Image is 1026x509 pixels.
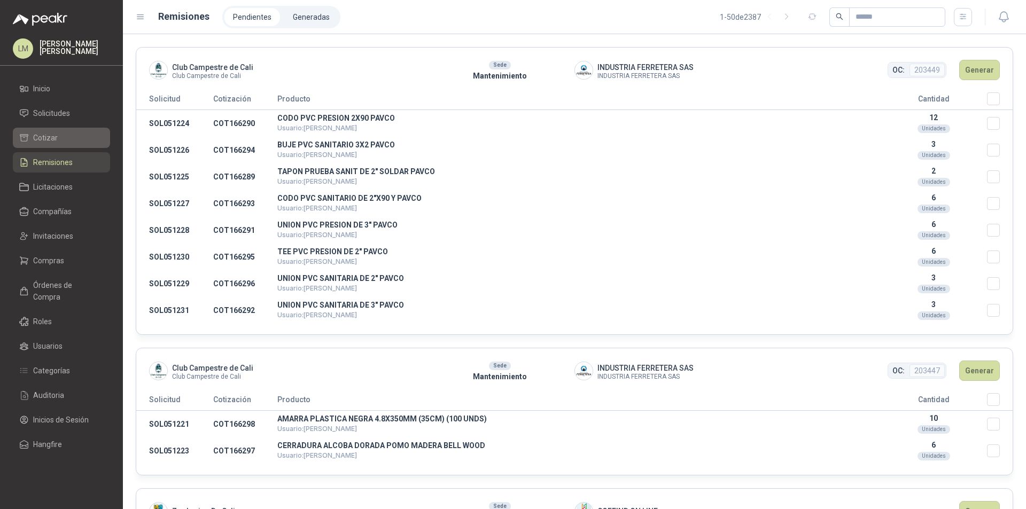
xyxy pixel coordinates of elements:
[277,275,880,282] p: UNION PVC SANITARIA DE 2" PAVCO
[277,221,880,229] p: UNION PVC PRESION DE 3" PAVCO
[213,411,277,438] td: COT166298
[277,141,880,148] p: BUJE PVC SANITARIO 3X2 PAVCO
[597,362,694,374] span: INDUSTRIA FERRETERA SAS
[918,124,950,133] div: Unidades
[213,137,277,163] td: COT166294
[892,64,905,76] span: OC:
[33,206,72,217] span: Compañías
[284,8,338,26] a: Generadas
[33,316,52,327] span: Roles
[13,311,110,332] a: Roles
[150,362,167,380] img: Company Logo
[987,270,1013,297] td: Seleccionar/deseleccionar
[277,177,357,185] span: Usuario: [PERSON_NAME]
[136,244,213,270] td: SOL051230
[277,194,880,202] p: CODO PVC SANITARIO DE 2"X90 Y PAVCO
[918,231,950,240] div: Unidades
[575,362,593,380] img: Company Logo
[880,167,987,175] p: 2
[136,270,213,297] td: SOL051229
[213,393,277,411] th: Cotización
[880,220,987,229] p: 6
[40,40,110,55] p: [PERSON_NAME] [PERSON_NAME]
[987,190,1013,217] td: Seleccionar/deseleccionar
[987,92,1013,110] th: Seleccionar/deseleccionar
[213,244,277,270] td: COT166295
[597,374,694,380] span: INDUSTRIA FERRETERA SAS
[13,410,110,430] a: Inicios de Sesión
[918,425,950,434] div: Unidades
[277,92,880,110] th: Producto
[910,364,945,377] span: 203447
[575,61,593,79] img: Company Logo
[277,425,357,433] span: Usuario: [PERSON_NAME]
[13,361,110,381] a: Categorías
[13,434,110,455] a: Hangfire
[33,107,70,119] span: Solicitudes
[172,374,253,380] span: Club Campestre de Cali
[13,250,110,271] a: Compras
[13,38,33,59] div: LM
[13,385,110,405] a: Auditoria
[277,114,880,122] p: CODO PVC PRESION 2X90 PAVCO
[33,255,64,267] span: Compras
[33,132,58,144] span: Cotizar
[277,151,357,159] span: Usuario: [PERSON_NAME]
[33,414,89,426] span: Inicios de Sesión
[880,193,987,202] p: 6
[13,13,67,26] img: Logo peakr
[277,168,880,175] p: TAPON PRUEBA SANIT DE 2" SOLDAR PAVCO
[892,365,905,377] span: OC:
[33,181,73,193] span: Licitaciones
[425,70,574,82] p: Mantenimiento
[150,61,167,79] img: Company Logo
[213,217,277,244] td: COT166291
[136,110,213,137] td: SOL051224
[33,279,100,303] span: Órdenes de Compra
[13,336,110,356] a: Usuarios
[158,9,209,24] h1: Remisiones
[880,393,987,411] th: Cantidad
[277,124,357,132] span: Usuario: [PERSON_NAME]
[918,285,950,293] div: Unidades
[13,275,110,307] a: Órdenes de Compra
[277,248,880,255] p: TEE PVC PRESION DE 2" PAVCO
[277,415,880,422] p: AMARRA PLASTICA NEGRA 4.8X350MM (35CM) (100 UNDS)
[213,92,277,110] th: Cotización
[13,128,110,148] a: Cotizar
[136,393,213,411] th: Solicitud
[136,163,213,190] td: SOL051225
[33,389,64,401] span: Auditoria
[880,414,987,422] p: 10
[136,137,213,163] td: SOL051226
[13,79,110,99] a: Inicio
[213,163,277,190] td: COT166289
[136,297,213,324] td: SOL051231
[172,73,253,79] span: Club Campestre de Cali
[918,258,950,267] div: Unidades
[13,201,110,222] a: Compañías
[277,231,357,239] span: Usuario: [PERSON_NAME]
[880,273,987,282] p: 3
[987,437,1013,464] td: Seleccionar/deseleccionar
[277,451,357,459] span: Usuario: [PERSON_NAME]
[33,83,50,95] span: Inicio
[880,300,987,309] p: 3
[597,73,694,79] span: INDUSTRIA FERRETERA SAS
[277,257,357,265] span: Usuario: [PERSON_NAME]
[918,178,950,186] div: Unidades
[489,61,511,69] div: Sede
[13,226,110,246] a: Invitaciones
[136,437,213,464] td: SOL051223
[33,156,73,168] span: Remisiones
[880,441,987,449] p: 6
[987,137,1013,163] td: Seleccionar/deseleccionar
[136,411,213,438] td: SOL051221
[987,163,1013,190] td: Seleccionar/deseleccionar
[33,230,73,242] span: Invitaciones
[277,284,357,292] span: Usuario: [PERSON_NAME]
[172,362,253,374] span: Club Campestre de Cali
[213,437,277,464] td: COT166297
[213,297,277,324] td: COT166292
